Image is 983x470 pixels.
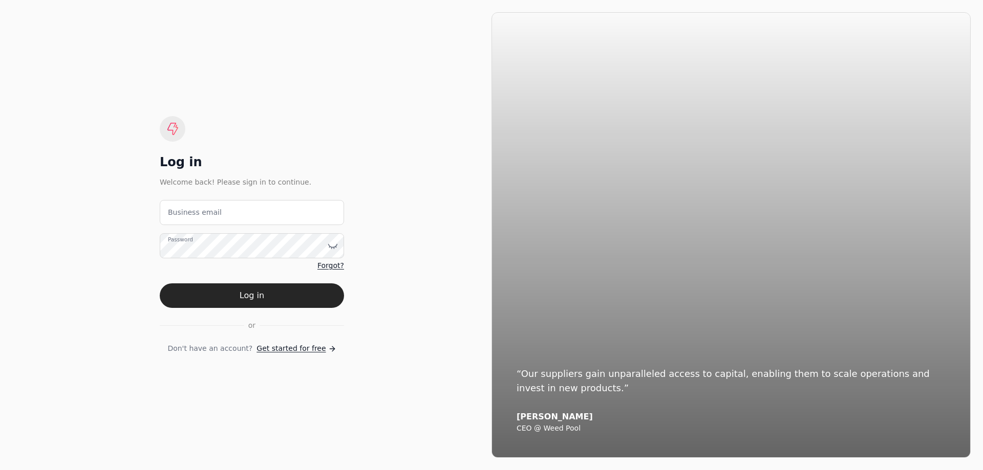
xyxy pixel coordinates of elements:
[517,367,946,395] div: “Our suppliers gain unparalleled access to capital, enabling them to scale operations and invest ...
[160,154,344,170] div: Log in
[248,320,255,331] span: or
[317,260,344,271] a: Forgot?
[517,424,946,433] div: CEO @ Weed Pool
[168,207,222,218] label: Business email
[257,343,326,354] span: Get started for free
[160,176,344,188] div: Welcome back! Please sign in to continue.
[517,412,946,422] div: [PERSON_NAME]
[167,343,252,354] span: Don't have an account?
[168,236,193,244] label: Password
[257,343,336,354] a: Get started for free
[160,283,344,308] button: Log in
